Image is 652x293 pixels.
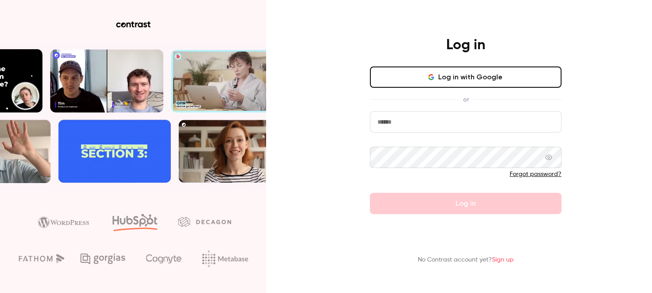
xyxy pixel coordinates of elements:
[510,171,562,177] a: Forgot password?
[178,217,231,227] img: decagon
[459,95,473,104] span: or
[418,255,514,265] p: No Contrast account yet?
[446,36,485,54] h4: Log in
[492,257,514,263] a: Sign up
[370,66,562,88] button: Log in with Google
